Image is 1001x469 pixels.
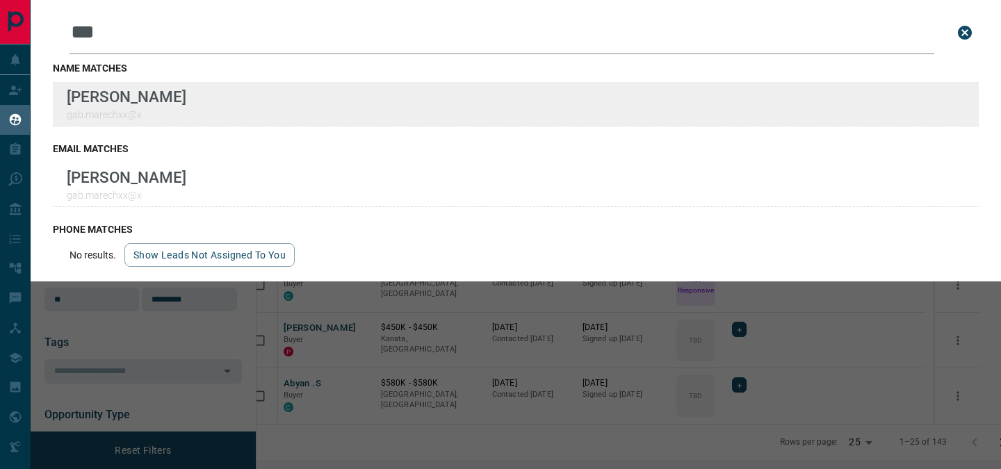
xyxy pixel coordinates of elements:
p: gab.marechxx@x [67,190,186,201]
h3: phone matches [53,224,979,235]
button: show leads not assigned to you [124,243,295,267]
h3: email matches [53,143,979,154]
button: close search bar [951,19,979,47]
h3: name matches [53,63,979,74]
p: gab.marechxx@x [67,109,186,120]
p: [PERSON_NAME] [67,168,186,186]
p: No results. [70,249,116,261]
p: [PERSON_NAME] [67,88,186,106]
